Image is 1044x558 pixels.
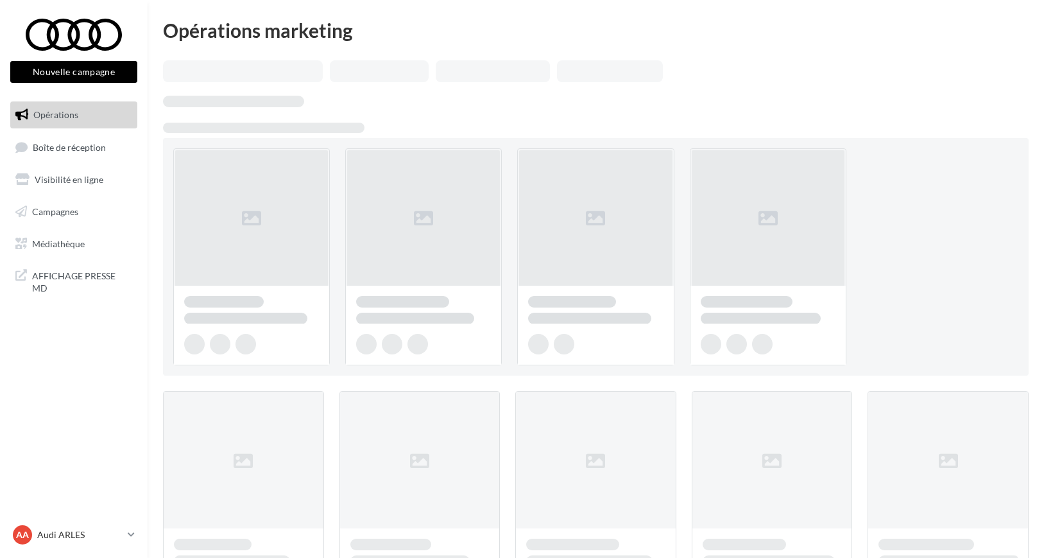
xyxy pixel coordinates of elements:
span: Boîte de réception [33,141,106,152]
a: Campagnes [8,198,140,225]
span: Visibilité en ligne [35,174,103,185]
button: Nouvelle campagne [10,61,137,83]
a: Visibilité en ligne [8,166,140,193]
span: Médiathèque [32,238,85,248]
span: AA [16,528,29,541]
span: Campagnes [32,206,78,217]
a: Opérations [8,101,140,128]
div: Opérations marketing [163,21,1029,40]
p: Audi ARLES [37,528,123,541]
a: Boîte de réception [8,134,140,161]
a: AFFICHAGE PRESSE MD [8,262,140,300]
a: AA Audi ARLES [10,523,137,547]
span: Opérations [33,109,78,120]
a: Médiathèque [8,231,140,257]
span: AFFICHAGE PRESSE MD [32,267,132,295]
